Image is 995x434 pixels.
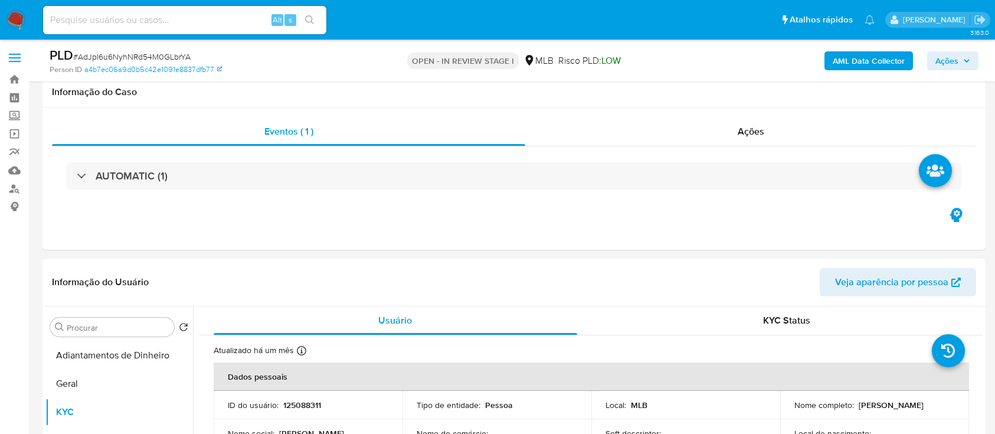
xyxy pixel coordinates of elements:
[73,51,191,63] span: # AdJpI6u6NyhNRd54M0GLbrYA
[289,14,292,25] span: s
[52,276,149,288] h1: Informação do Usuário
[820,268,976,296] button: Veja aparência por pessoa
[67,322,169,333] input: Procurar
[738,125,764,138] span: Ações
[631,400,647,410] p: MLB
[558,54,621,67] span: Risco PLD:
[50,45,73,64] b: PLD
[417,400,480,410] p: Tipo de entidade :
[214,345,294,356] p: Atualizado há um mês
[55,322,64,332] button: Procurar
[45,398,193,426] button: KYC
[52,86,976,98] h1: Informação do Caso
[903,14,970,25] p: carlos.guerra@mercadopago.com.br
[45,341,193,370] button: Adiantamentos de Dinheiro
[407,53,519,69] p: OPEN - IN REVIEW STAGE I
[835,268,948,296] span: Veja aparência por pessoa
[50,64,82,75] b: Person ID
[794,400,854,410] p: Nome completo :
[824,51,913,70] button: AML Data Collector
[66,162,962,190] div: AUTOMATIC (1)
[935,51,958,70] span: Ações
[833,51,905,70] b: AML Data Collector
[214,363,969,391] th: Dados pessoais
[859,400,924,410] p: [PERSON_NAME]
[43,12,326,28] input: Pesquise usuários ou casos...
[273,14,282,25] span: Alt
[264,125,313,138] span: Eventos ( 1 )
[605,400,626,410] p: Local :
[283,400,321,410] p: 125088311
[485,400,513,410] p: Pessoa
[228,400,279,410] p: ID do usuário :
[96,169,168,182] h3: AUTOMATIC (1)
[927,51,978,70] button: Ações
[763,314,810,327] span: KYC Status
[523,54,554,67] div: MLB
[45,370,193,398] button: Geral
[378,314,412,327] span: Usuário
[601,54,621,67] span: LOW
[790,14,853,26] span: Atalhos rápidos
[297,12,322,28] button: search-icon
[865,15,875,25] a: Notificações
[179,322,188,335] button: Retornar ao pedido padrão
[974,14,986,26] a: Sair
[84,64,222,75] a: a4b7ec06a9d0b5c42e1091e8837dfb77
